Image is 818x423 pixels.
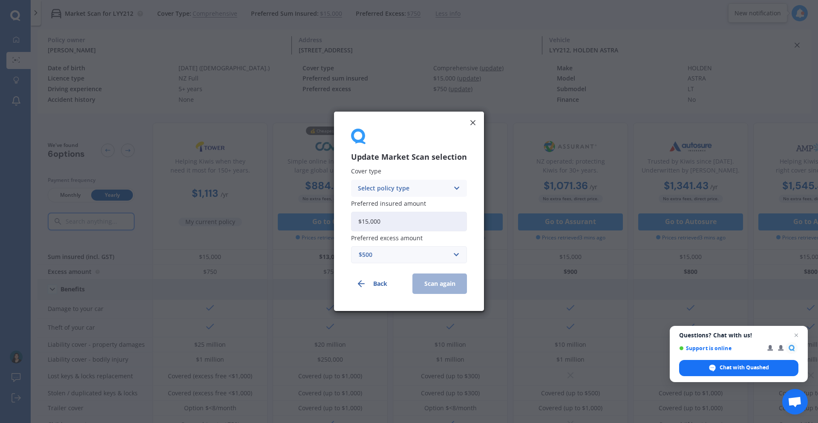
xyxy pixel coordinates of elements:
[679,345,761,351] span: Support is online
[782,389,808,414] div: Open chat
[679,360,798,376] div: Chat with Quashed
[358,184,449,193] div: Select policy type
[720,364,769,371] span: Chat with Quashed
[351,199,426,207] span: Preferred insured amount
[351,153,467,162] h3: Update Market Scan selection
[351,234,423,242] span: Preferred excess amount
[351,167,381,176] span: Cover type
[351,274,406,294] button: Back
[679,332,798,339] span: Questions? Chat with us!
[791,330,801,340] span: Close chat
[351,212,467,231] input: Enter amount
[359,250,449,260] div: $500
[412,274,467,294] button: Scan again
